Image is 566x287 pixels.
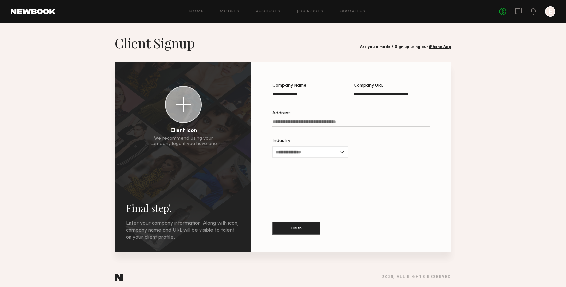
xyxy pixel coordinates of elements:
[115,35,195,51] h1: Client Signup
[297,10,324,14] a: Job Posts
[220,10,240,14] a: Models
[170,128,197,133] div: Client Icon
[429,45,451,49] a: iPhone App
[382,275,451,279] div: 2025 , all rights reserved
[340,10,366,14] a: Favorites
[272,119,430,127] input: Address
[272,111,430,116] div: Address
[126,202,241,215] h2: Final step!
[360,45,451,49] div: Are you a model? Sign up using our
[272,139,348,143] div: Industry
[354,92,430,99] input: Company URL
[272,222,320,235] button: Finish
[272,84,348,88] div: Company Name
[354,84,430,88] div: Company URL
[150,136,217,147] div: We recommend using your company logo if you have one
[256,10,281,14] a: Requests
[189,10,204,14] a: Home
[272,92,348,99] input: Company Name
[126,220,241,241] div: Enter your company information. Along with icon, company name and URL will be visible to talent o...
[545,6,555,17] a: E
